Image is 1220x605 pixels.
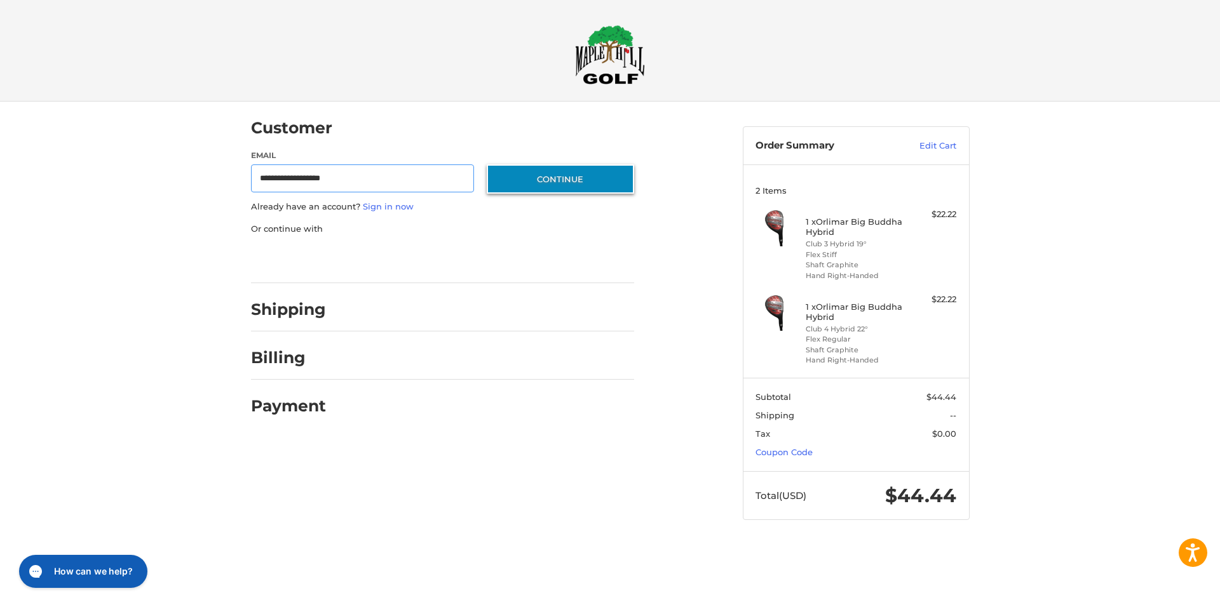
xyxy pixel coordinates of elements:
[251,150,475,161] label: Email
[806,239,903,249] li: Club 3 Hybrid 19°
[806,270,903,281] li: Hand Right-Handed
[806,249,903,260] li: Flex Stiff
[892,140,956,152] a: Edit Cart
[950,410,956,420] span: --
[363,201,414,211] a: Sign in now
[756,410,794,420] span: Shipping
[806,345,903,356] li: Shaft Graphite
[906,208,956,221] div: $22.22
[806,260,903,270] li: Shaft Graphite
[251,300,326,319] h2: Shipping
[756,429,770,439] span: Tax
[462,248,557,270] iframe: PayPal-venmo
[806,216,903,237] h4: 1 x Orlimar Big Buddha Hybrid
[806,302,903,322] h4: 1 x Orlimar Big Buddha Hybrid
[756,447,813,457] a: Coupon Code
[756,489,806,502] span: Total (USD)
[756,185,956,196] h3: 2 Items
[932,429,956,439] span: $0.00
[926,392,956,402] span: $44.44
[13,550,151,592] iframe: Gorgias live chat messenger
[251,201,634,213] p: Already have an account?
[355,248,450,270] iframe: PayPal-paylater
[487,164,634,194] button: Continue
[251,223,634,236] p: Or continue with
[251,118,332,138] h2: Customer
[756,140,892,152] h3: Order Summary
[885,484,956,507] span: $44.44
[247,248,342,270] iframe: PayPal-paypal
[906,293,956,306] div: $22.22
[251,396,326,416] h2: Payment
[806,334,903,345] li: Flex Regular
[806,355,903,366] li: Hand Right-Handed
[756,392,791,402] span: Subtotal
[806,324,903,335] li: Club 4 Hybrid 22°
[575,25,645,84] img: Maple Hill Golf
[251,348,325,368] h2: Billing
